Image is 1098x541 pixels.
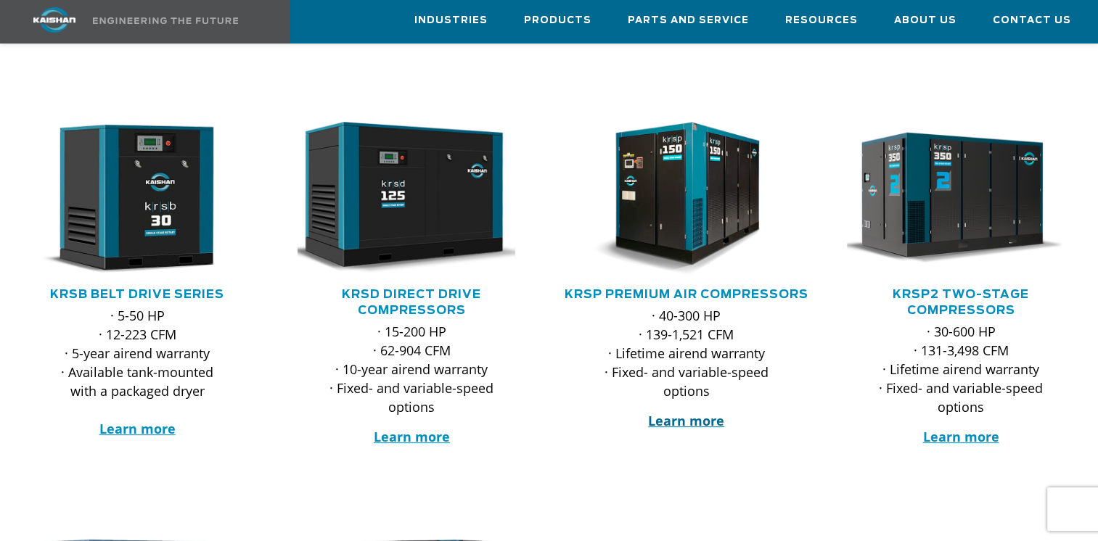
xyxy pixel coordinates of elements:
[628,12,749,29] span: Parts and Service
[298,122,525,276] div: krsd125
[52,306,222,438] p: · 5-50 HP · 12-223 CFM · 5-year airend warranty · Available tank-mounted with a packaged dryer
[287,122,515,276] img: krsd125
[565,289,808,300] a: KRSP Premium Air Compressors
[562,122,790,276] img: krsp150
[524,12,591,29] span: Products
[93,17,238,24] img: Engineering the future
[50,289,224,300] a: KRSB Belt Drive Series
[99,420,176,437] a: Learn more
[628,1,749,40] a: Parts and Service
[785,1,858,40] a: Resources
[876,322,1046,416] p: · 30-600 HP · 131-3,498 CFM · Lifetime airend warranty · Fixed- and variable-speed options
[524,1,591,40] a: Products
[894,12,956,29] span: About Us
[573,122,800,276] div: krsp150
[922,428,999,445] a: Learn more
[414,1,488,40] a: Industries
[602,306,771,400] p: · 40-300 HP · 139-1,521 CFM · Lifetime airend warranty · Fixed- and variable-speed options
[327,322,496,416] p: · 15-200 HP · 62-904 CFM · 10-year airend warranty · Fixed- and variable-speed options
[894,1,956,40] a: About Us
[836,122,1065,276] img: krsp350
[23,122,251,276] div: krsb30
[847,122,1075,276] div: krsp350
[12,122,241,276] img: krsb30
[993,1,1071,40] a: Contact Us
[342,289,481,316] a: KRSD Direct Drive Compressors
[648,412,724,429] a: Learn more
[374,428,450,445] a: Learn more
[893,289,1029,316] a: KRSP2 Two-Stage Compressors
[785,12,858,29] span: Resources
[993,12,1071,29] span: Contact Us
[414,12,488,29] span: Industries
